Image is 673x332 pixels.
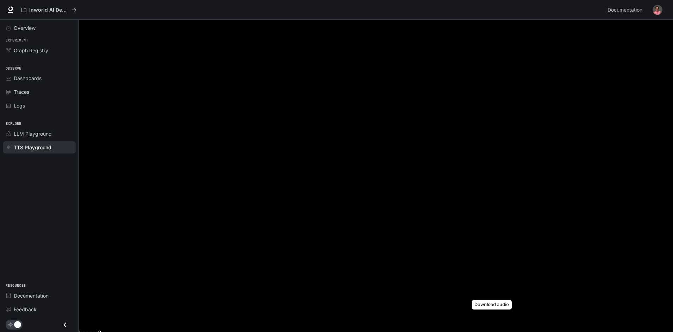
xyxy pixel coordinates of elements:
img: User avatar [653,5,662,15]
span: Documentation [608,6,642,14]
button: All workspaces [18,3,80,17]
button: User avatar [650,3,665,17]
a: Documentation [605,3,648,17]
div: Download audio [472,300,512,310]
p: Inworld AI Demos [29,7,69,13]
